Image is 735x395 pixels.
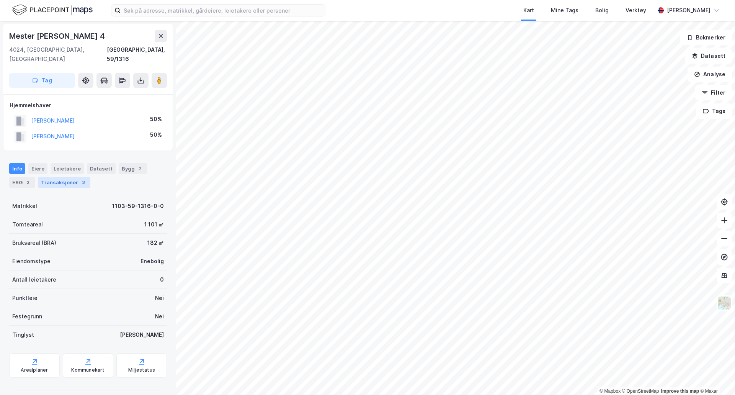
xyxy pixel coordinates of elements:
[551,6,578,15] div: Mine Tags
[12,275,56,284] div: Antall leietakere
[680,30,732,45] button: Bokmerker
[622,388,659,394] a: OpenStreetMap
[599,388,621,394] a: Mapbox
[9,30,106,42] div: Mester [PERSON_NAME] 4
[9,163,25,174] div: Info
[696,103,732,119] button: Tags
[120,330,164,339] div: [PERSON_NAME]
[9,45,107,64] div: 4024, [GEOGRAPHIC_DATA], [GEOGRAPHIC_DATA]
[695,85,732,100] button: Filter
[717,296,732,310] img: Z
[144,220,164,229] div: 1 101 ㎡
[667,6,710,15] div: [PERSON_NAME]
[155,293,164,303] div: Nei
[9,177,35,188] div: ESG
[12,3,93,17] img: logo.f888ab2527a4732fd821a326f86c7f29.svg
[626,6,646,15] div: Verktøy
[10,101,167,110] div: Hjemmelshaver
[112,202,164,211] div: 1103-59-1316-0-0
[150,115,162,124] div: 50%
[147,238,164,247] div: 182 ㎡
[12,293,38,303] div: Punktleie
[140,257,164,266] div: Enebolig
[51,163,84,174] div: Leietakere
[119,163,147,174] div: Bygg
[661,388,699,394] a: Improve this map
[12,202,37,211] div: Matrikkel
[697,358,735,395] div: Kontrollprogram for chat
[107,45,167,64] div: [GEOGRAPHIC_DATA], 59/1316
[9,73,75,88] button: Tag
[24,179,32,186] div: 2
[12,257,51,266] div: Eiendomstype
[12,238,56,247] div: Bruksareal (BRA)
[38,177,90,188] div: Transaksjoner
[160,275,164,284] div: 0
[688,67,732,82] button: Analyse
[12,330,34,339] div: Tinglyst
[12,312,42,321] div: Festegrunn
[685,48,732,64] button: Datasett
[28,163,47,174] div: Eiere
[12,220,43,229] div: Tomteareal
[523,6,534,15] div: Kart
[136,165,144,172] div: 2
[21,367,48,373] div: Arealplaner
[150,130,162,139] div: 50%
[155,312,164,321] div: Nei
[128,367,155,373] div: Miljøstatus
[595,6,609,15] div: Bolig
[87,163,116,174] div: Datasett
[71,367,105,373] div: Kommunekart
[121,5,325,16] input: Søk på adresse, matrikkel, gårdeiere, leietakere eller personer
[80,179,87,186] div: 3
[697,358,735,395] iframe: Chat Widget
